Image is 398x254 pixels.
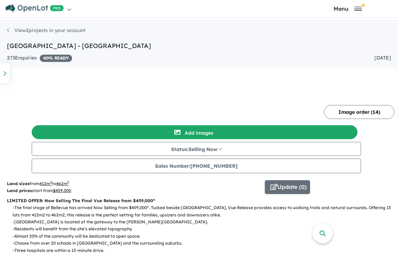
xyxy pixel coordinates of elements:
a: [GEOGRAPHIC_DATA] - [GEOGRAPHIC_DATA] [7,42,151,50]
button: Status:Selling Now [32,142,361,156]
p: from [7,180,260,187]
u: 412 m [39,181,52,186]
img: Openlot PRO Logo White [6,4,64,13]
span: 40 % READY [40,55,72,62]
p: - Three hospitals are within a 15-minute drive. [13,247,397,254]
p: LIMITED OFFER: Now Selling The Final Vue Release from $459,000* [7,197,391,204]
b: Land prices [7,188,32,193]
u: $ 459,000 [53,188,71,193]
button: Image order (14) [324,105,395,119]
u: 462 m [56,181,69,186]
button: Update (0) [265,180,310,194]
p: - The final stage of Bellevue has arrived Now Selling from $459,000*. Tucked beside [GEOGRAPHIC_D... [13,204,397,219]
button: Sales Number:[PHONE_NUMBER] [32,159,361,173]
b: Land sizes [7,181,30,186]
sup: 2 [67,180,69,184]
p: - Residents will benefit from the site’s elevated topography [13,225,397,232]
button: Toggle navigation [299,5,396,12]
button: Add images [32,125,358,139]
span: to [52,181,69,186]
div: [DATE] [374,54,391,62]
p: start from [7,187,260,194]
p: - Choose from over 20 schools in [GEOGRAPHIC_DATA] and the surrounding suburbs. [13,240,397,247]
p: - [GEOGRAPHIC_DATA] is located at the gateway to the [PERSON_NAME][GEOGRAPHIC_DATA]. [13,219,397,225]
a: View2projects in your account [7,27,85,33]
nav: breadcrumb [7,27,391,41]
sup: 2 [50,180,52,184]
p: - Almost 20% of the community will be dedicated to open space. [13,233,397,240]
div: 273 Enquir ies [7,54,72,62]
